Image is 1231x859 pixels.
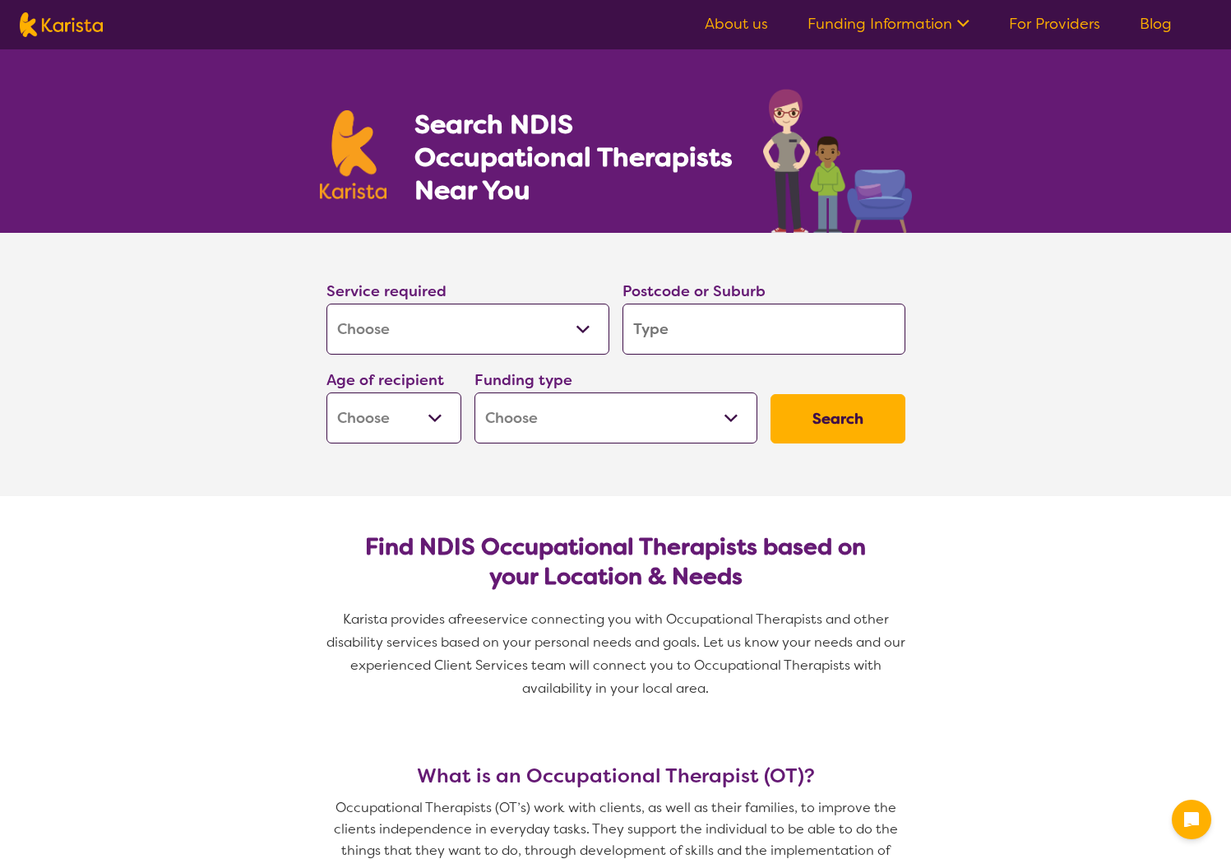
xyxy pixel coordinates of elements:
a: Blog [1140,14,1172,34]
label: Age of recipient [326,370,444,390]
a: About us [705,14,768,34]
label: Service required [326,281,447,301]
span: Karista provides a [343,611,456,628]
h3: What is an Occupational Therapist (OT)? [320,764,912,787]
h1: Search NDIS Occupational Therapists Near You [414,108,734,207]
span: service connecting you with Occupational Therapists and other disability services based on your p... [326,611,909,697]
h2: Find NDIS Occupational Therapists based on your Location & Needs [340,532,892,592]
label: Postcode or Suburb [622,281,766,301]
a: Funding Information [808,14,970,34]
img: Karista logo [320,110,387,199]
a: For Providers [1009,14,1100,34]
input: Type [622,304,905,355]
label: Funding type [474,370,572,390]
button: Search [771,394,905,443]
span: free [456,611,483,628]
img: Karista logo [20,12,103,37]
img: occupational-therapy [763,89,912,233]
